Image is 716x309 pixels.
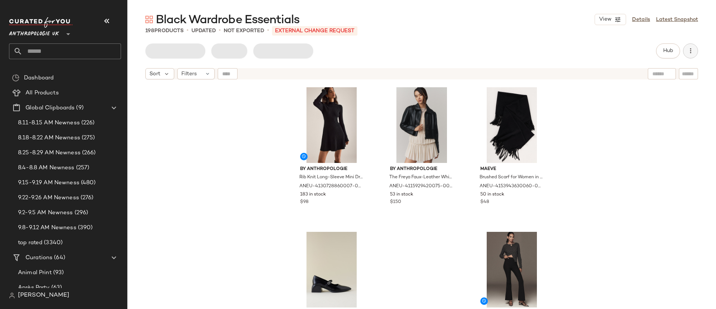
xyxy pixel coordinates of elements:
[18,179,79,187] span: 9.15-9.19 AM Newness
[300,199,308,206] span: $98
[474,232,550,308] img: 4123966060082_001_b
[272,26,357,36] p: External Change Request
[595,14,626,25] button: View
[656,16,698,24] a: Latest Snapshot
[474,87,550,163] img: 102393154_001_b
[224,27,264,35] p: Not Exported
[18,119,80,127] span: 8.11-8.15 AM Newness
[145,16,153,23] img: svg%3e
[75,164,90,172] span: (257)
[299,174,363,181] span: Rib Knit Long-Sleeve Mini Dress for Women in Black, Nylon/Viscose, Size Uk 8 by Anthropologie
[156,13,299,28] span: Black Wardrobe Essentials
[390,191,413,198] span: 53 in stock
[25,254,52,262] span: Curations
[18,284,50,292] span: Après Party
[79,179,96,187] span: (480)
[24,74,54,82] span: Dashboard
[75,104,83,112] span: (9)
[52,269,64,277] span: (93)
[18,164,75,172] span: 8.4-8.8 AM Newness
[76,224,93,232] span: (390)
[390,199,401,206] span: $150
[389,174,453,181] span: The Freya Faux-Leather Whip-Stitch Swing Jacket for Women in Black, Polyester/Viscose/Polyurethan...
[52,254,65,262] span: (64)
[18,149,81,157] span: 8.25-8.29 AM Newness
[12,74,19,82] img: svg%3e
[18,134,80,142] span: 8.18-8.22 AM Newness
[18,209,73,217] span: 9.2-9.5 AM Newness
[18,269,52,277] span: Animal Print
[18,224,76,232] span: 9.8-9.12 AM Newness
[79,194,94,202] span: (276)
[187,26,188,35] span: •
[181,70,197,78] span: Filters
[300,166,363,173] span: By Anthropologie
[80,134,95,142] span: (275)
[25,89,59,97] span: All Products
[294,232,369,308] img: 4313432520002_001_e
[299,183,363,190] span: ANEU-4130728860007-000-001
[656,43,680,58] button: Hub
[480,166,544,173] span: Maeve
[9,293,15,299] img: svg%3e
[294,87,369,163] img: 4130728860007_001_e2
[480,183,543,190] span: ANEU-4153943630060-000-001
[73,209,88,217] span: (296)
[18,239,42,247] span: top rated
[149,70,160,78] span: Sort
[480,191,504,198] span: 50 in stock
[80,119,95,127] span: (226)
[480,199,489,206] span: $48
[81,149,96,157] span: (266)
[18,194,79,202] span: 9.22-9.26 AM Newness
[191,27,216,35] p: updated
[480,174,543,181] span: Brushed Scarf for Women in Black, Polyester/Viscose by Maeve at Anthropologie
[632,16,650,24] a: Details
[50,284,62,292] span: (63)
[9,25,59,39] span: Anthropologie UK
[219,26,221,35] span: •
[300,191,326,198] span: 183 in stock
[599,16,611,22] span: View
[389,183,453,190] span: ANEU-4115929420075-000-001
[663,48,673,54] span: Hub
[9,17,73,28] img: cfy_white_logo.C9jOOHJF.svg
[390,166,453,173] span: By Anthropologie
[145,27,184,35] div: Products
[42,239,63,247] span: (3340)
[145,28,154,34] span: 198
[267,26,269,35] span: •
[18,291,69,300] span: [PERSON_NAME]
[384,87,459,163] img: 4115929420075_001_b
[25,104,75,112] span: Global Clipboards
